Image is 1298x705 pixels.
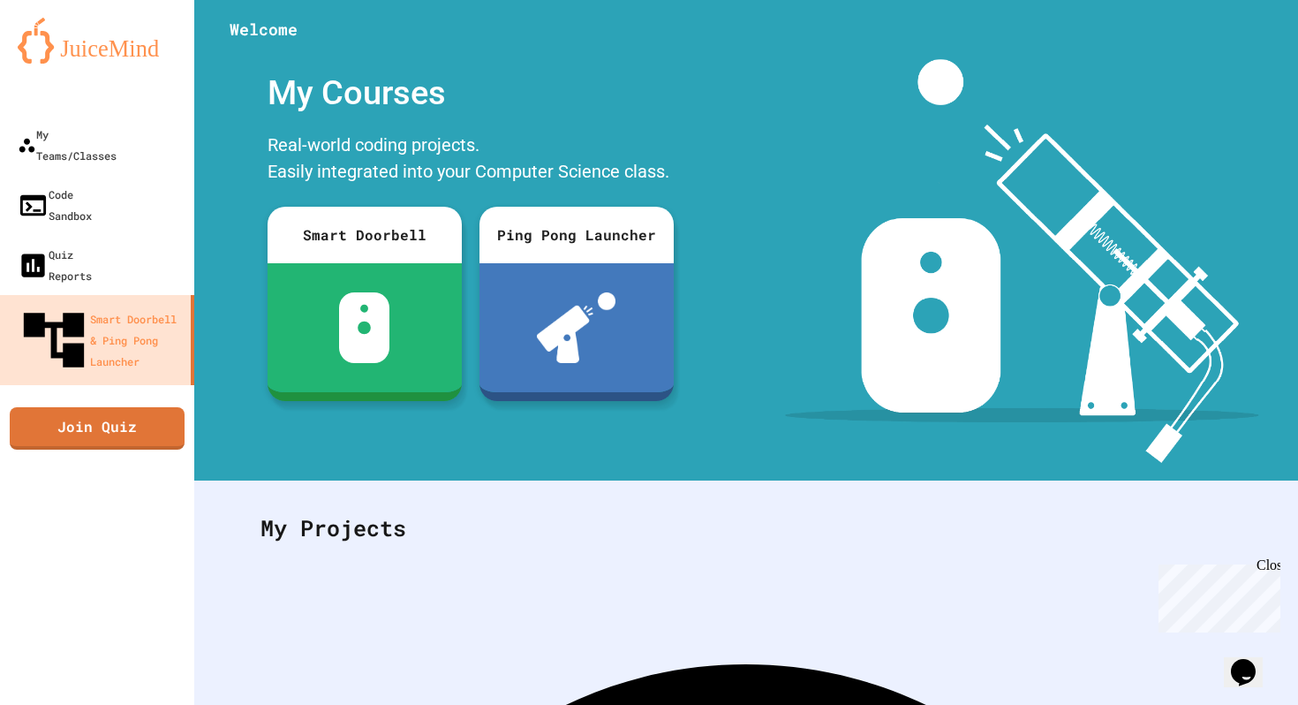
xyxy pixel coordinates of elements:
[10,407,185,450] a: Join Quiz
[259,127,683,193] div: Real-world coding projects. Easily integrated into your Computer Science class.
[18,124,117,166] div: My Teams/Classes
[785,59,1258,463] img: banner-image-my-projects.png
[479,207,674,263] div: Ping Pong Launcher
[1224,634,1280,687] iframe: chat widget
[1151,557,1280,633] iframe: chat widget
[339,292,389,363] img: sdb-white.svg
[18,304,184,376] div: Smart Doorbell & Ping Pong Launcher
[268,207,462,263] div: Smart Doorbell
[18,184,92,226] div: Code Sandbox
[7,7,122,112] div: Chat with us now!Close
[18,18,177,64] img: logo-orange.svg
[259,59,683,127] div: My Courses
[243,494,1249,563] div: My Projects
[18,244,92,286] div: Quiz Reports
[537,292,615,363] img: ppl-with-ball.png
